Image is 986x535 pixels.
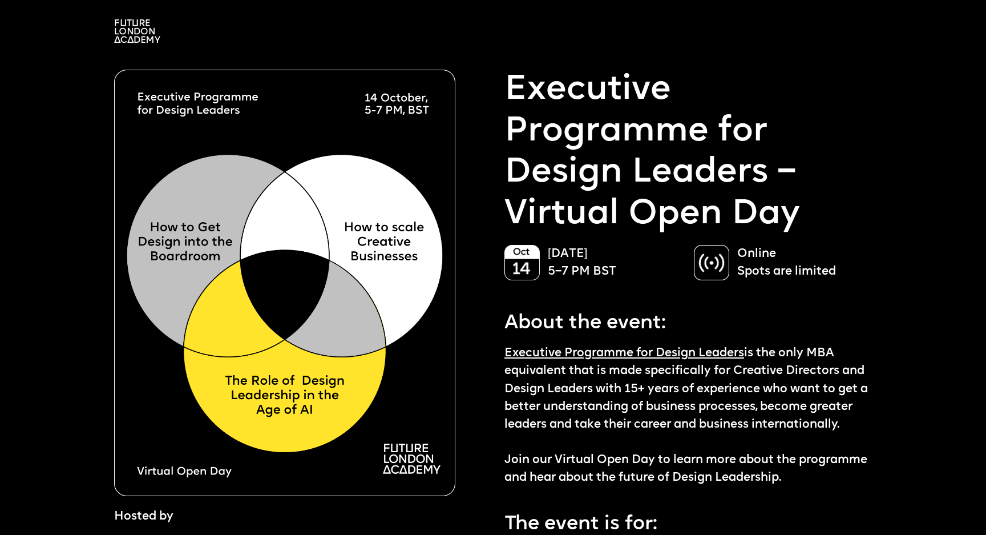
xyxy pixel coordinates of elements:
a: Executive Programme for Design Leaders [504,347,744,359]
p: Online Spots are limited [737,245,872,280]
p: Executive Programme for Design Leaders – Virtual Open Day [504,70,883,235]
p: is the only MBA equivalent that is made specifically for Creative Directors and Design Leaders wi... [504,344,883,486]
p: About the event: [504,303,883,339]
p: [DATE] 5–7 PM BST [548,245,682,280]
p: Hosted by [114,508,173,525]
img: A logo saying in 3 lines: Future London Academy [114,19,160,43]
